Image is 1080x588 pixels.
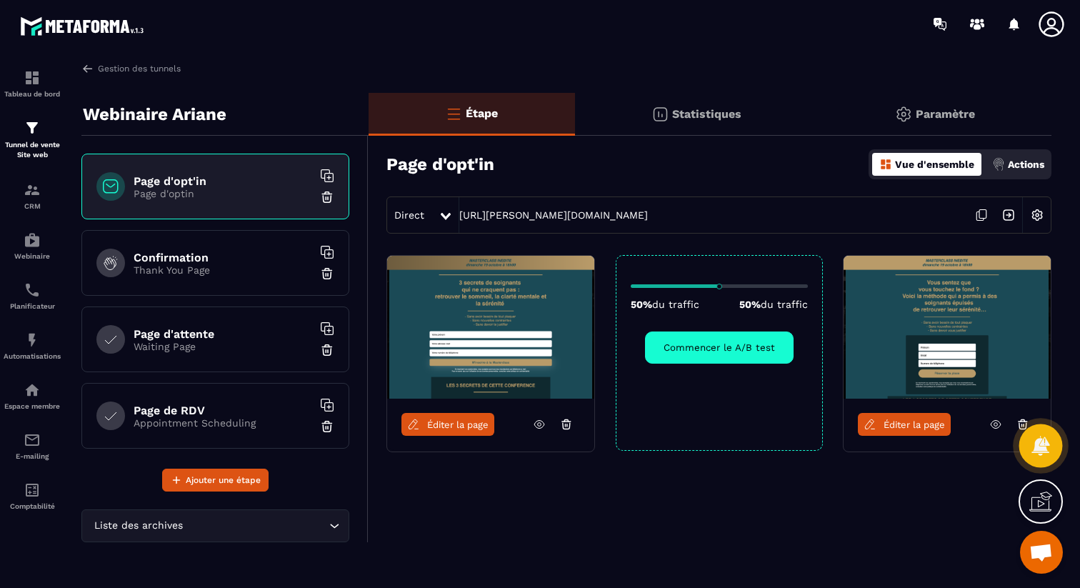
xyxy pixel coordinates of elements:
span: du traffic [761,299,808,310]
p: Webinaire [4,252,61,260]
p: Automatisations [4,352,61,360]
span: Éditer la page [427,419,489,430]
img: scheduler [24,281,41,299]
h3: Page d'opt'in [386,154,494,174]
p: Paramètre [916,107,975,121]
img: image [387,256,594,399]
a: schedulerschedulerPlanificateur [4,271,61,321]
img: image [844,256,1051,399]
img: actions.d6e523a2.png [992,158,1005,171]
img: automations [24,382,41,399]
span: Liste des archives [91,518,186,534]
button: Ajouter une étape [162,469,269,492]
a: automationsautomationsEspace membre [4,371,61,421]
img: bars-o.4a397970.svg [445,105,462,122]
img: dashboard-orange.40269519.svg [879,158,892,171]
a: formationformationCRM [4,171,61,221]
img: setting-w.858f3a88.svg [1024,201,1051,229]
p: Webinaire Ariane [83,100,226,129]
input: Search for option [186,518,326,534]
a: automationsautomationsAutomatisations [4,321,61,371]
p: Tableau de bord [4,90,61,98]
img: accountant [24,482,41,499]
a: automationsautomationsWebinaire [4,221,61,271]
p: CRM [4,202,61,210]
p: 50% [631,299,699,310]
p: Étape [466,106,498,120]
button: Commencer le A/B test [645,332,794,364]
p: Actions [1008,159,1044,170]
span: Direct [394,209,424,221]
p: 50% [739,299,808,310]
h6: Page de RDV [134,404,312,417]
p: Tunnel de vente Site web [4,140,61,160]
img: trash [320,419,334,434]
img: arrow-next.bcc2205e.svg [995,201,1022,229]
a: emailemailE-mailing [4,421,61,471]
span: Ajouter une étape [186,473,261,487]
span: du traffic [652,299,699,310]
img: stats.20deebd0.svg [651,106,669,123]
h6: Confirmation [134,251,312,264]
a: [URL][PERSON_NAME][DOMAIN_NAME] [459,209,648,221]
h6: Page d'opt'in [134,174,312,188]
a: formationformationTunnel de vente Site web [4,109,61,171]
img: formation [24,119,41,136]
p: Planificateur [4,302,61,310]
p: Espace membre [4,402,61,410]
a: formationformationTableau de bord [4,59,61,109]
span: Éditer la page [884,419,945,430]
img: trash [320,190,334,204]
img: logo [20,13,149,39]
img: setting-gr.5f69749f.svg [895,106,912,123]
img: arrow [81,62,94,75]
p: Appointment Scheduling [134,417,312,429]
p: Vue d'ensemble [895,159,974,170]
div: Ouvrir le chat [1020,531,1063,574]
a: accountantaccountantComptabilité [4,471,61,521]
p: E-mailing [4,452,61,460]
img: trash [320,266,334,281]
h6: Page d'attente [134,327,312,341]
a: Éditer la page [858,413,951,436]
p: Page d'optin [134,188,312,199]
a: Éditer la page [401,413,494,436]
a: Gestion des tunnels [81,62,181,75]
p: Thank You Page [134,264,312,276]
img: formation [24,181,41,199]
div: Search for option [81,509,349,542]
img: trash [320,343,334,357]
img: automations [24,231,41,249]
p: Waiting Page [134,341,312,352]
p: Comptabilité [4,502,61,510]
p: Statistiques [672,107,741,121]
img: formation [24,69,41,86]
img: email [24,432,41,449]
img: automations [24,332,41,349]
